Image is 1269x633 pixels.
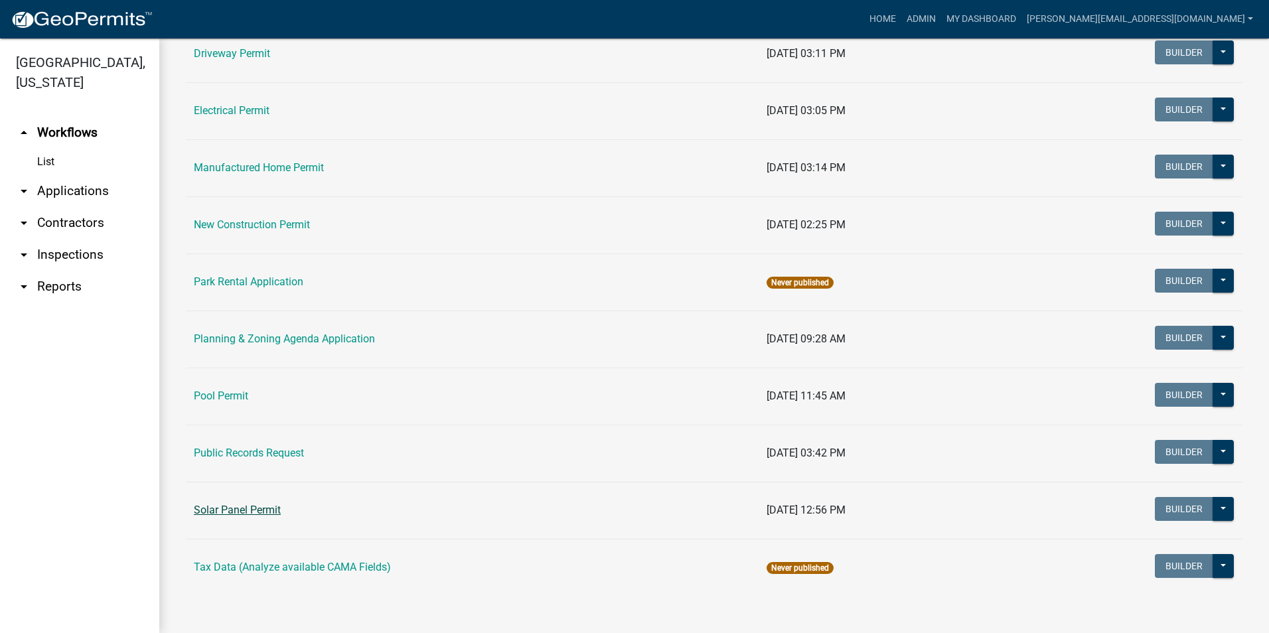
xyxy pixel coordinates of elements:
button: Builder [1155,383,1213,407]
button: Builder [1155,98,1213,121]
span: [DATE] 11:45 AM [767,389,846,402]
i: arrow_drop_down [16,215,32,231]
button: Builder [1155,554,1213,578]
span: [DATE] 03:42 PM [767,447,846,459]
button: Builder [1155,155,1213,178]
a: Manufactured Home Permit [194,161,324,174]
button: Builder [1155,497,1213,521]
span: Never published [767,562,834,574]
button: Builder [1155,326,1213,350]
a: Driveway Permit [194,47,270,60]
a: Pool Permit [194,389,248,402]
a: Tax Data (Analyze available CAMA Fields) [194,561,391,573]
a: [PERSON_NAME][EMAIL_ADDRESS][DOMAIN_NAME] [1021,7,1258,32]
span: [DATE] 03:14 PM [767,161,846,174]
a: Electrical Permit [194,104,269,117]
a: New Construction Permit [194,218,310,231]
span: [DATE] 09:28 AM [767,332,846,345]
i: arrow_drop_down [16,279,32,295]
a: Solar Panel Permit [194,504,281,516]
button: Builder [1155,212,1213,236]
span: [DATE] 02:25 PM [767,218,846,231]
a: My Dashboard [941,7,1021,32]
span: [DATE] 03:05 PM [767,104,846,117]
a: Park Rental Application [194,275,303,288]
i: arrow_drop_down [16,247,32,263]
i: arrow_drop_down [16,183,32,199]
button: Builder [1155,40,1213,64]
a: Public Records Request [194,447,304,459]
span: [DATE] 12:56 PM [767,504,846,516]
span: [DATE] 03:11 PM [767,47,846,60]
button: Builder [1155,440,1213,464]
span: Never published [767,277,834,289]
button: Builder [1155,269,1213,293]
a: Planning & Zoning Agenda Application [194,332,375,345]
a: Home [864,7,901,32]
a: Admin [901,7,941,32]
i: arrow_drop_up [16,125,32,141]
